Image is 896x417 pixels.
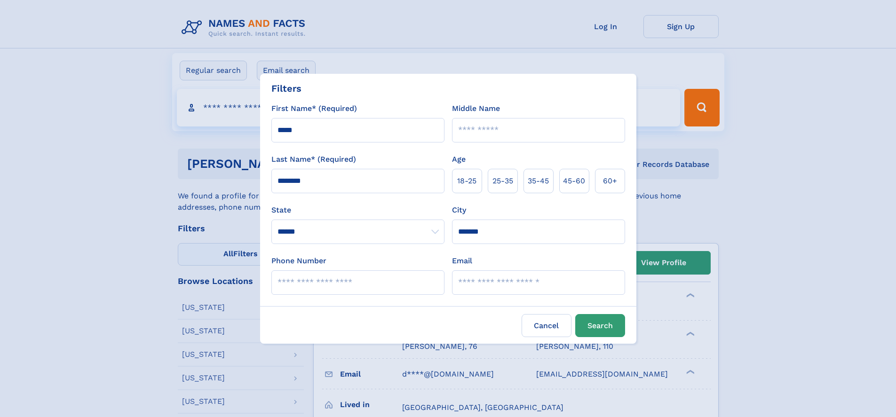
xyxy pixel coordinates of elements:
span: 18‑25 [457,175,476,187]
label: State [271,205,444,216]
span: 25‑35 [492,175,513,187]
label: Email [452,255,472,267]
span: 35‑45 [528,175,549,187]
label: First Name* (Required) [271,103,357,114]
span: 60+ [603,175,617,187]
label: City [452,205,466,216]
label: Cancel [522,314,571,337]
div: Filters [271,81,301,95]
span: 45‑60 [563,175,585,187]
label: Middle Name [452,103,500,114]
label: Last Name* (Required) [271,154,356,165]
label: Age [452,154,466,165]
button: Search [575,314,625,337]
label: Phone Number [271,255,326,267]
